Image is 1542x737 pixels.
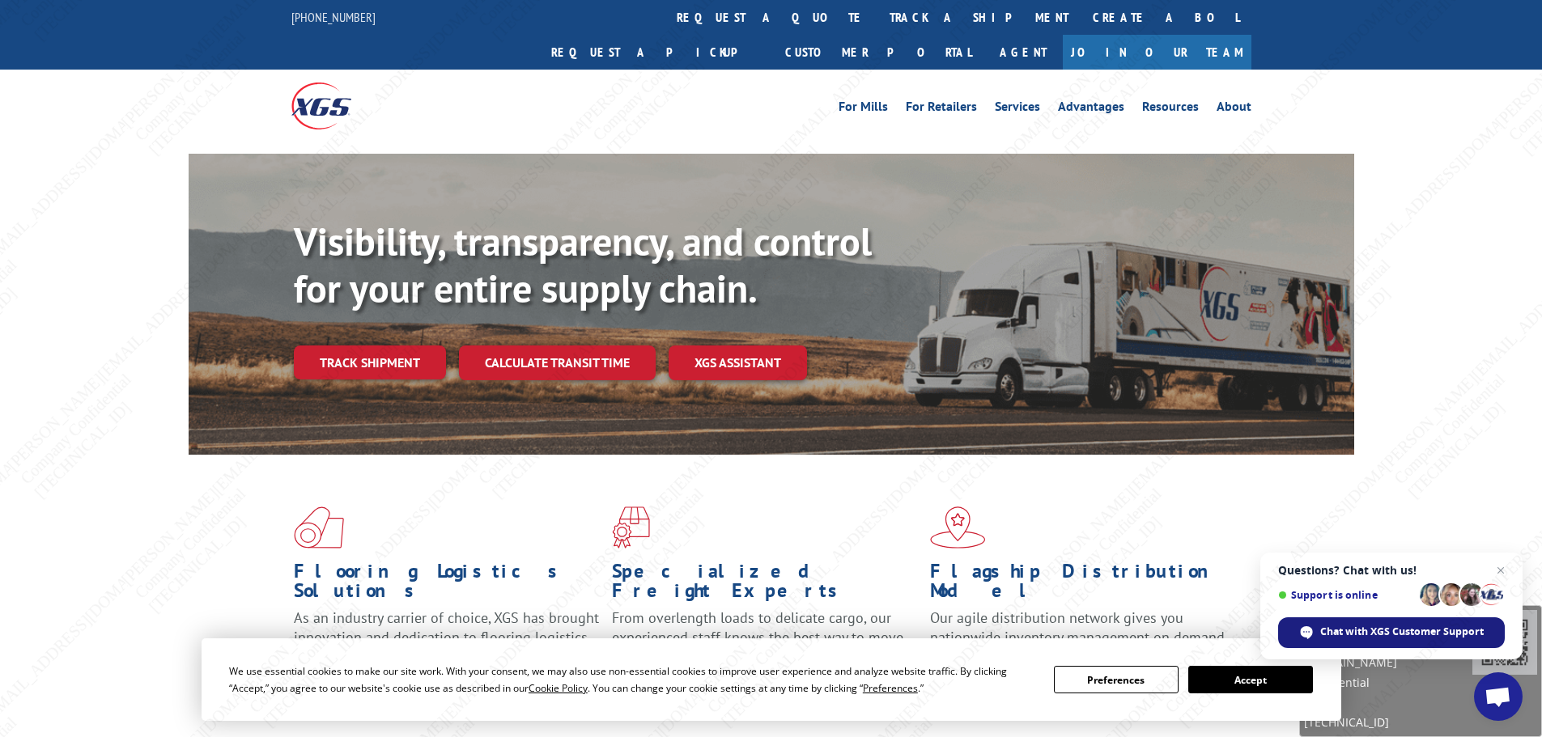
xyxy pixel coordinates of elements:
a: Services [995,100,1040,118]
h1: Flooring Logistics Solutions [294,561,600,608]
span: Support is online [1278,589,1414,601]
img: xgs-icon-focused-on-flooring-red [612,506,650,549]
a: For Mills [839,100,888,118]
a: For Retailers [906,100,977,118]
div: Cookie Consent Prompt [202,638,1341,721]
a: Track shipment [294,345,446,379]
h1: Flagship Distribution Model [930,561,1236,608]
span: [DATE] [1304,693,1472,712]
a: About [1217,100,1251,118]
h1: Specialized Freight Experts [612,561,918,608]
img: xgs-icon-total-supply-chain-intelligence-red [294,506,344,549]
span: Chat with XGS Customer Support [1320,625,1484,639]
span: Cookie Policy [529,681,588,695]
a: Customer Portal [773,35,983,70]
a: Advantages [1058,100,1124,118]
span: Close chat [1491,561,1510,580]
button: Accept [1188,666,1313,693]
span: Preferences [863,681,918,695]
div: Chat with XGS Customer Support [1278,617,1505,648]
a: Resources [1142,100,1199,118]
a: XGS ASSISTANT [669,345,807,380]
span: Our agile distribution network gives you nationwide inventory management on demand. [930,608,1228,646]
span: Confidential [1304,673,1472,693]
span: Questions? Chat with us! [1278,564,1505,577]
a: [PHONE_NUMBER] [291,9,376,25]
div: Open chat [1474,672,1523,721]
a: Agent [983,35,1063,70]
button: Preferences [1054,666,1179,693]
a: Calculate transit time [459,345,656,380]
b: Visibility, transparency, and control for your entire supply chain. [294,216,872,313]
div: We use essential cookies to make our site work. With your consent, we may also use non-essential ... [229,663,1034,697]
img: xgs-icon-flagship-distribution-model-red [930,506,986,549]
span: [TECHNICAL_ID] [1304,713,1472,732]
span: As an industry carrier of choice, XGS has brought innovation and dedication to flooring logistics... [294,608,599,666]
a: Request a pickup [539,35,773,70]
a: Join Our Team [1063,35,1251,70]
p: From overlength loads to delicate cargo, our experienced staff knows the best way to move your fr... [612,608,918,680]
